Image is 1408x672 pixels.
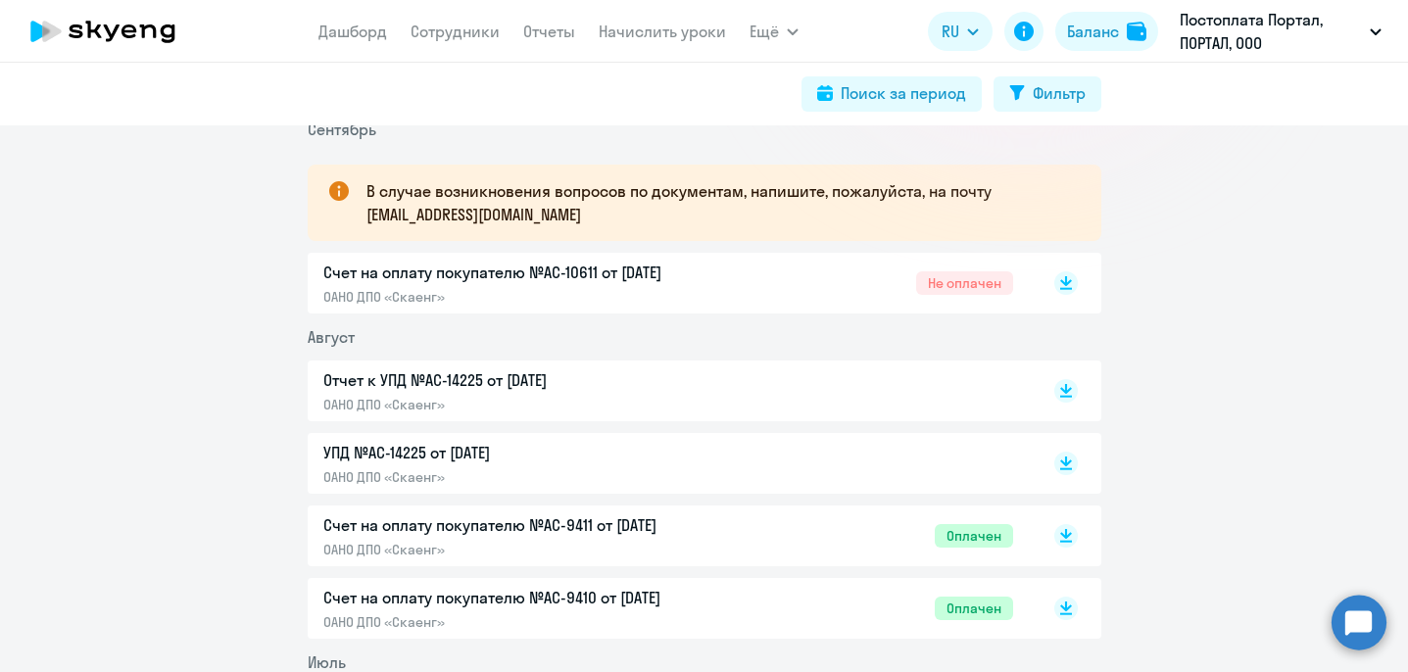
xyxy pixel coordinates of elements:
p: ОАНО ДПО «Скаенг» [323,288,735,306]
button: RU [928,12,993,51]
p: Отчет к УПД №AC-14225 от [DATE] [323,368,735,392]
a: Счет на оплату покупателю №AC-10611 от [DATE]ОАНО ДПО «Скаенг»Не оплачен [323,261,1013,306]
div: Поиск за период [841,81,966,105]
span: Сентябрь [308,120,376,139]
a: УПД №AC-14225 от [DATE]ОАНО ДПО «Скаенг» [323,441,1013,486]
p: Счет на оплату покупателю №AC-9410 от [DATE] [323,586,735,609]
p: ОАНО ДПО «Скаенг» [323,468,735,486]
div: Фильтр [1033,81,1086,105]
a: Сотрудники [411,22,500,41]
div: Баланс [1067,20,1119,43]
button: Постоплата Портал, ПОРТАЛ, ООО [1170,8,1391,55]
a: Дашборд [318,22,387,41]
p: ОАНО ДПО «Скаенг» [323,613,735,631]
span: Оплачен [935,524,1013,548]
p: ОАНО ДПО «Скаенг» [323,396,735,413]
button: Балансbalance [1055,12,1158,51]
p: Счет на оплату покупателю №AC-10611 от [DATE] [323,261,735,284]
p: УПД №AC-14225 от [DATE] [323,441,735,464]
a: Счет на оплату покупателю №AC-9410 от [DATE]ОАНО ДПО «Скаенг»Оплачен [323,586,1013,631]
a: Начислить уроки [599,22,726,41]
span: Июль [308,652,346,672]
span: Ещё [750,20,779,43]
p: Счет на оплату покупателю №AC-9411 от [DATE] [323,513,735,537]
p: В случае возникновения вопросов по документам, напишите, пожалуйста, на почту [EMAIL_ADDRESS][DOM... [366,179,1066,226]
a: Отчет к УПД №AC-14225 от [DATE]ОАНО ДПО «Скаенг» [323,368,1013,413]
span: RU [942,20,959,43]
p: Постоплата Портал, ПОРТАЛ, ООО [1180,8,1362,55]
a: Отчеты [523,22,575,41]
button: Поиск за период [801,76,982,112]
span: Оплачен [935,597,1013,620]
button: Фильтр [994,76,1101,112]
button: Ещё [750,12,799,51]
p: ОАНО ДПО «Скаенг» [323,541,735,558]
img: balance [1127,22,1146,41]
span: Август [308,327,355,347]
a: Счет на оплату покупателю №AC-9411 от [DATE]ОАНО ДПО «Скаенг»Оплачен [323,513,1013,558]
span: Не оплачен [916,271,1013,295]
